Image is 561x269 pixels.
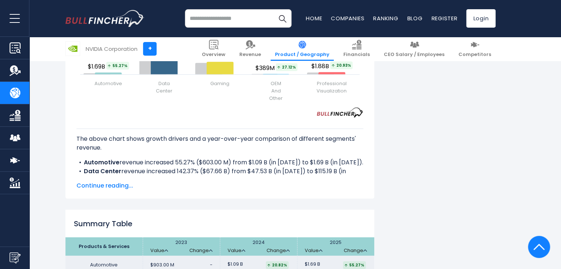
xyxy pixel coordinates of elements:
[297,237,374,256] th: 2025
[88,62,130,71] span: $1.69B
[305,248,322,254] a: Value
[305,261,320,268] span: $1.69 B
[266,261,289,269] div: 20.82%
[458,52,491,58] span: Competitors
[407,14,422,22] a: Blog
[239,52,261,58] span: Revenue
[76,181,363,190] span: Continue reading...
[373,14,398,22] a: Ranking
[76,167,363,185] li: revenue increased 142.37% ($67.66 B) from $47.53 B (in [DATE]) to $115.19 B (in [DATE]).
[228,261,243,268] span: $1.09 B
[275,52,329,58] span: Product / Geography
[344,248,367,254] a: Change
[343,52,370,58] span: Financials
[65,237,143,256] th: Products & Services
[143,42,157,56] a: +
[269,80,283,102] span: OEM And Other
[271,37,334,61] a: Product / Geography
[431,14,457,22] a: Register
[76,134,363,152] p: The above chart shows growth drivers and a year-over-year comparison of different segments' revenue.
[466,9,496,28] a: Login
[94,80,122,87] span: Automotive
[454,37,496,61] a: Competitors
[86,45,137,53] div: NVIDIA Corporation
[339,37,374,61] a: Financials
[156,80,172,95] span: Data Center
[189,248,212,254] a: Change
[306,14,322,22] a: Home
[305,80,358,95] span: Professional Visualization
[106,62,129,70] span: 55.27%
[65,218,374,229] h2: Summary Table
[76,158,363,167] li: revenue increased 55.27% ($603.00 M) from $1.09 B (in [DATE]) to $1.69 B (in [DATE]).
[66,42,80,56] img: NVDA logo
[343,261,366,269] div: 55.27%
[197,37,230,61] a: Overview
[267,248,290,254] a: Change
[220,237,297,256] th: 2024
[235,37,265,61] a: Revenue
[143,237,220,256] th: 2023
[65,10,144,27] img: bullfincher logo
[210,80,229,87] span: Gaming
[150,262,174,268] span: $903.00 M
[256,63,299,73] span: $389M
[84,167,121,175] b: Data Center
[330,62,353,69] span: 20.93%
[202,52,225,58] span: Overview
[379,37,449,61] a: CEO Salary / Employees
[331,14,364,22] a: Companies
[150,248,168,254] a: Value
[228,248,245,254] a: Value
[84,158,119,167] b: Automotive
[210,261,212,268] span: -
[311,62,354,71] span: $1.88B
[273,9,292,28] button: Search
[276,63,297,71] span: 27.12%
[65,10,144,27] a: Go to homepage
[384,52,444,58] span: CEO Salary / Employees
